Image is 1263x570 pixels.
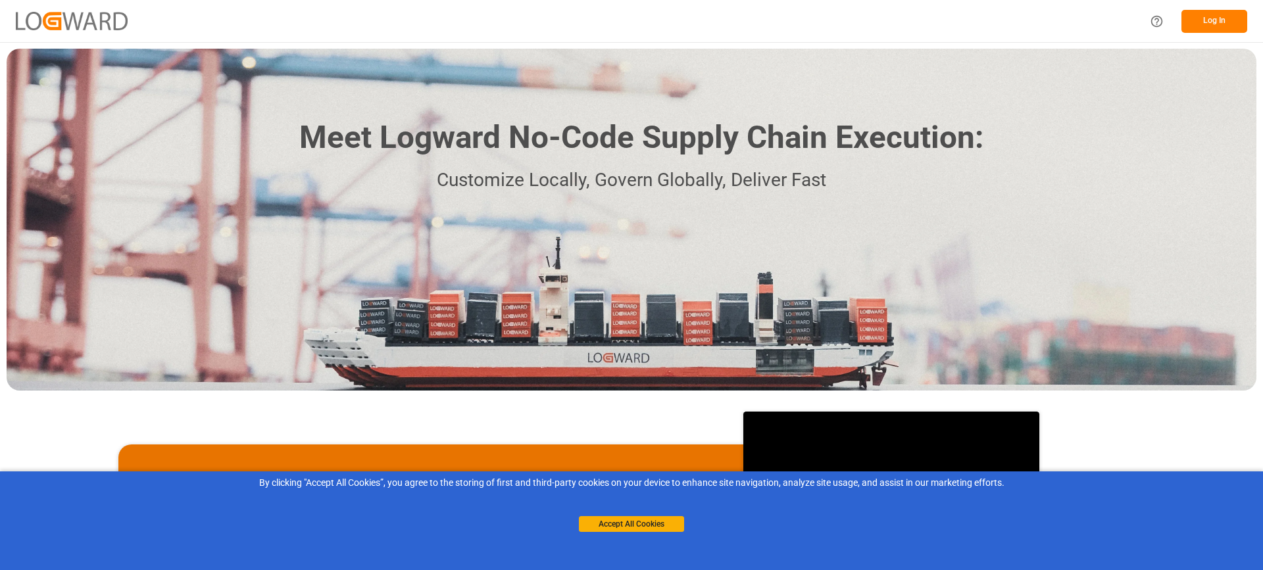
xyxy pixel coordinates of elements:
[299,114,983,161] h1: Meet Logward No-Code Supply Chain Execution:
[1181,10,1247,33] button: Log In
[1142,7,1172,36] button: Help Center
[280,166,983,195] p: Customize Locally, Govern Globally, Deliver Fast
[16,12,128,30] img: Logward_new_orange.png
[9,476,1254,490] div: By clicking "Accept All Cookies”, you agree to the storing of first and third-party cookies on yo...
[579,516,684,532] button: Accept All Cookies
